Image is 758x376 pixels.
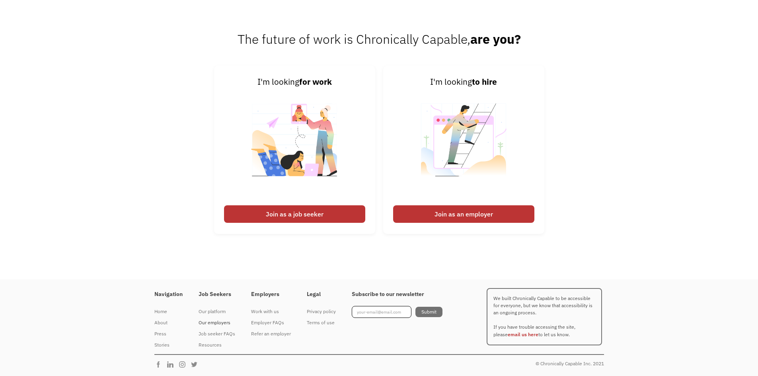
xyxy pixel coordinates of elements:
[383,66,544,234] a: I'm lookingto hireJoin as an employer
[470,31,521,47] strong: are you?
[199,306,235,317] a: Our platform
[508,331,538,337] a: email us here
[393,205,534,223] div: Join as an employer
[536,359,604,368] div: © Chronically Capable Inc. 2021
[154,317,183,328] a: About
[154,291,183,298] h4: Navigation
[393,76,534,88] div: I'm looking
[251,318,291,327] div: Employer FAQs
[190,360,202,368] img: Chronically Capable Twitter Page
[166,360,178,368] img: Chronically Capable Linkedin Page
[307,307,336,316] div: Privacy policy
[199,291,235,298] h4: Job Seekers
[251,329,291,339] div: Refer an employer
[154,318,183,327] div: About
[199,318,235,327] div: Our employers
[251,328,291,339] a: Refer an employer
[199,317,235,328] a: Our employers
[251,306,291,317] a: Work with us
[154,306,183,317] a: Home
[238,31,521,47] span: The future of work is Chronically Capable,
[214,66,375,234] a: I'm lookingfor workJoin as a job seeker
[307,318,336,327] div: Terms of use
[224,205,365,223] div: Join as a job seeker
[245,89,344,201] img: Chronically Capable Personalized Job Matching
[307,317,336,328] a: Terms of use
[199,307,235,316] div: Our platform
[415,307,442,317] input: Submit
[299,76,332,87] strong: for work
[199,339,235,351] a: Resources
[154,307,183,316] div: Home
[154,360,166,368] img: Chronically Capable Facebook Page
[251,307,291,316] div: Work with us
[251,291,291,298] h4: Employers
[154,340,183,350] div: Stories
[154,329,183,339] div: Press
[154,339,183,351] a: Stories
[199,328,235,339] a: Job seeker FAQs
[352,306,411,318] input: your-email@email.com
[352,306,442,318] form: Footer Newsletter
[251,317,291,328] a: Employer FAQs
[154,328,183,339] a: Press
[199,329,235,339] div: Job seeker FAQs
[472,76,497,87] strong: to hire
[199,340,235,350] div: Resources
[352,291,442,298] h4: Subscribe to our newsletter
[307,306,336,317] a: Privacy policy
[487,288,602,345] p: We built Chronically Capable to be accessible for everyone, but we know that accessibility is an ...
[178,360,190,368] img: Chronically Capable Instagram Page
[307,291,336,298] h4: Legal
[224,76,365,88] div: I'm looking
